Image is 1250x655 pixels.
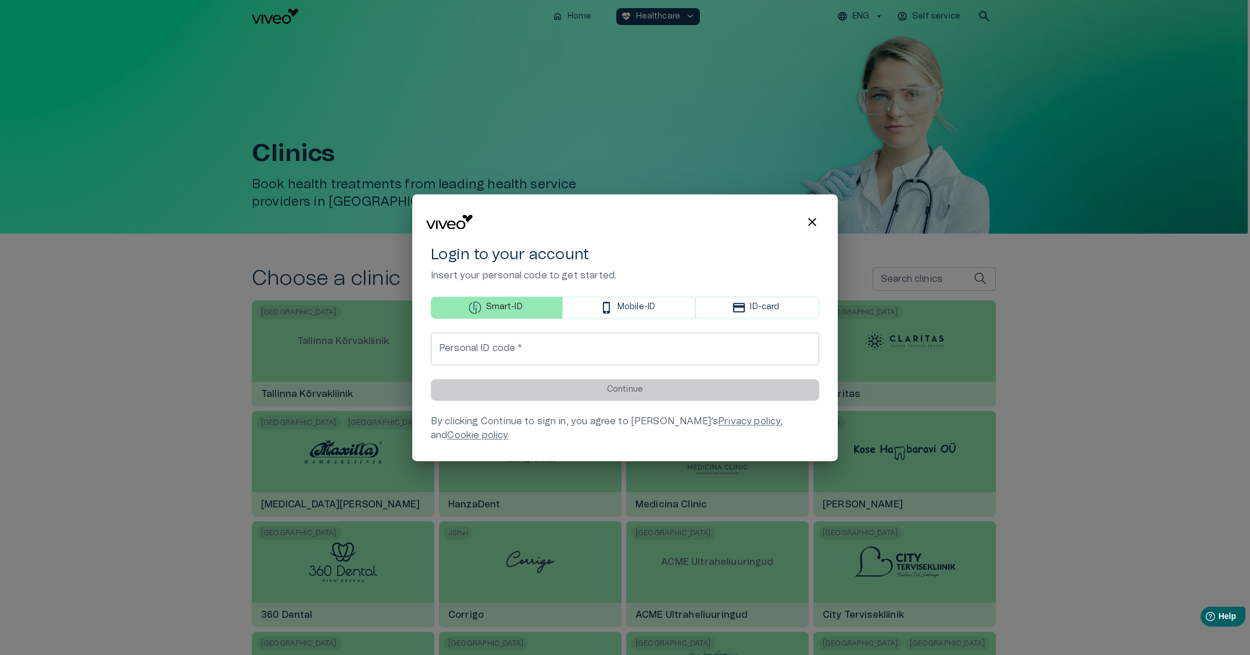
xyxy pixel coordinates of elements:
span: close [805,215,819,229]
a: Privacy policy [718,417,780,426]
p: Insert your personal code to get started. [431,269,819,282]
a: Cookie policy [447,431,508,440]
button: Close login modal [801,210,824,234]
p: Mobile-ID [617,302,655,314]
button: Mobile-ID [562,296,695,318]
button: ID-card [695,296,819,318]
p: ID-card [750,302,779,314]
iframe: Help widget launcher [1159,602,1250,635]
p: Smart-ID [486,302,523,314]
button: Smart-ID [431,296,562,318]
div: By clicking Continue to sign in, you agree to [PERSON_NAME]’s , and [431,414,819,442]
h4: Login to your account [431,245,819,264]
img: Viveo logo [426,214,473,230]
